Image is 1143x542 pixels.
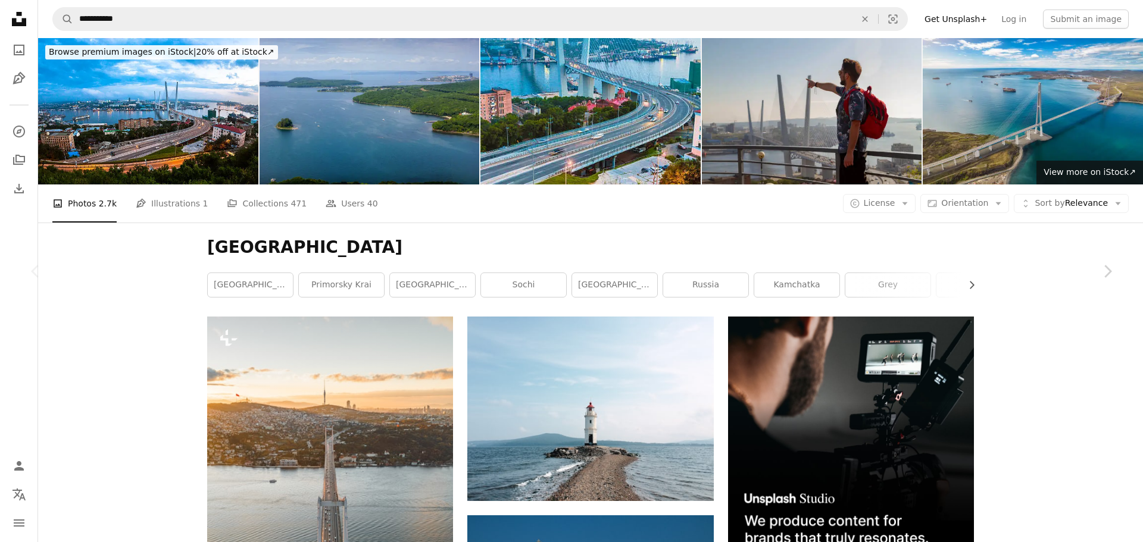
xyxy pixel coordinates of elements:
[7,483,31,506] button: Language
[208,273,293,297] a: [GEOGRAPHIC_DATA]
[52,7,908,31] form: Find visuals sitewide
[941,198,988,208] span: Orientation
[7,511,31,535] button: Menu
[260,38,480,184] img: The Novik bay of Russky island, a large green island nearby Vladivostok city in Russian Far East,...
[1035,198,1064,208] span: Sort by
[1014,194,1129,213] button: Sort byRelevance
[7,177,31,200] a: Download History
[1044,167,1136,177] span: View more on iStock ↗
[49,47,274,57] span: 20% off at iStock ↗
[207,496,453,506] a: An aerial view of a bridge over a body of water
[936,273,1022,297] a: outdoor
[845,273,930,297] a: grey
[207,237,974,258] h1: [GEOGRAPHIC_DATA]
[227,184,307,223] a: Collections 471
[994,10,1033,29] a: Log in
[467,317,713,501] img: a light house sitting on top of a rocky shore
[961,273,974,297] button: scroll list to the right
[481,273,566,297] a: sochi
[663,273,748,297] a: russia
[843,194,916,213] button: License
[852,8,878,30] button: Clear
[203,197,208,210] span: 1
[38,38,285,67] a: Browse premium images on iStock|20% off at iStock↗
[53,8,73,30] button: Search Unsplash
[467,403,713,414] a: a light house sitting on top of a rocky shore
[136,184,208,223] a: Illustrations 1
[480,38,701,184] img: Golden Bridge in Vladivostok
[702,38,922,184] img: Tourist pointing at the Zolotoy Bridge in Vladivostok, Russia
[38,38,258,184] img: Vladivostok Viewpoint
[7,38,31,62] a: Photos
[390,273,475,297] a: [GEOGRAPHIC_DATA]
[7,67,31,90] a: Illustrations
[326,184,378,223] a: Users 40
[291,197,307,210] span: 471
[7,120,31,143] a: Explore
[367,197,378,210] span: 40
[917,10,994,29] a: Get Unsplash+
[923,38,1143,184] img: Aerial view of famous cable-stayed bridge
[1036,161,1143,184] a: View more on iStock↗
[1043,10,1129,29] button: Submit an image
[7,148,31,172] a: Collections
[1035,198,1108,209] span: Relevance
[920,194,1009,213] button: Orientation
[49,47,196,57] span: Browse premium images on iStock |
[879,8,907,30] button: Visual search
[864,198,895,208] span: License
[7,454,31,478] a: Log in / Sign up
[1072,214,1143,328] a: Next
[572,273,657,297] a: [GEOGRAPHIC_DATA]
[754,273,839,297] a: kamchatka
[299,273,384,297] a: primorsky krai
